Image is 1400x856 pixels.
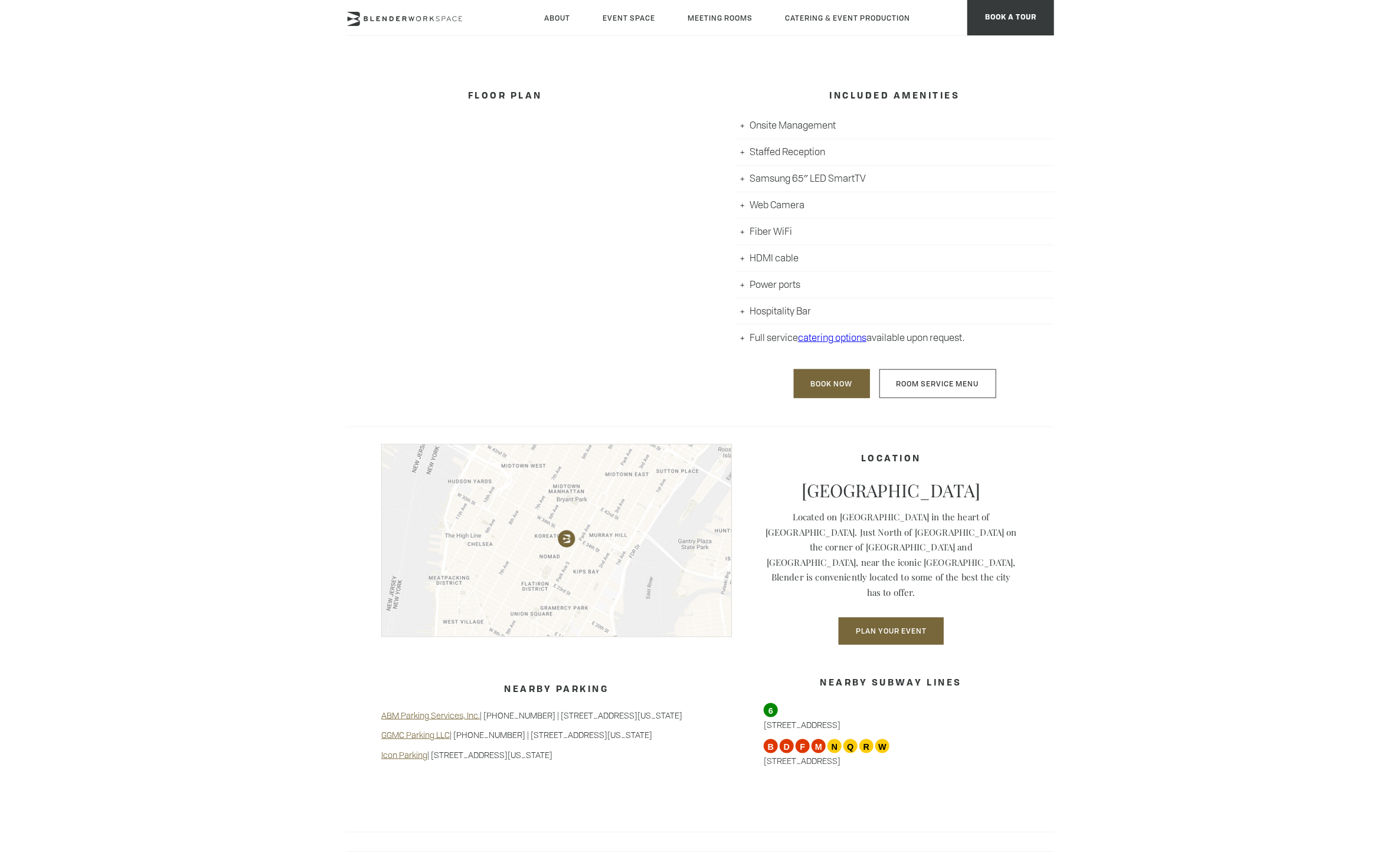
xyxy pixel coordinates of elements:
[879,369,996,398] a: Room Service Menu
[735,299,1054,325] li: Hospitality Bar
[859,739,874,753] span: R
[735,219,1054,245] li: Fiber WiFi
[381,729,732,741] p: | [PHONE_NUMBER] | [STREET_ADDRESS][US_STATE]
[735,86,1054,108] h4: INCLUDED AMENITIES
[764,739,1019,767] p: [STREET_ADDRESS]
[798,331,866,344] a: catering options
[381,679,732,701] h3: Nearby Parking
[381,729,450,740] a: GGMC Parking LLC
[875,739,889,753] span: W
[735,245,1054,272] li: HDMI cable
[381,710,480,721] a: ABM Parking Services, Inc.
[780,739,794,753] span: D
[735,139,1054,166] li: Staffed Reception
[843,739,858,753] span: Q
[1189,706,1400,856] iframe: Chat Widget
[735,192,1054,219] li: Web Camera
[764,703,778,717] span: 6
[735,324,1054,350] li: Full service available upon request.
[381,444,732,637] img: blender-map.jpg
[764,510,1019,600] p: Located on [GEOGRAPHIC_DATA] in the heart of [GEOGRAPHIC_DATA]. Just North of [GEOGRAPHIC_DATA] o...
[735,272,1054,299] li: Power ports
[381,749,732,761] p: | [STREET_ADDRESS][US_STATE]
[796,739,810,753] span: F
[764,739,778,753] span: B
[735,113,1054,139] li: Onsite Management
[735,166,1054,192] li: Samsung 65″ LED SmartTV
[827,739,842,753] span: N
[794,369,870,398] a: Book Now
[346,86,665,108] h4: FLOOR PLAN
[764,480,1019,501] p: [GEOGRAPHIC_DATA]
[839,618,944,645] button: Plan Your Event
[381,710,732,721] p: | [PHONE_NUMBER] | [STREET_ADDRESS][US_STATE]
[381,749,427,760] a: Icon Parking
[764,448,1019,471] h4: Location
[764,673,1019,695] h3: Nearby Subway Lines
[812,739,826,753] span: M
[764,703,1019,731] p: [STREET_ADDRESS]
